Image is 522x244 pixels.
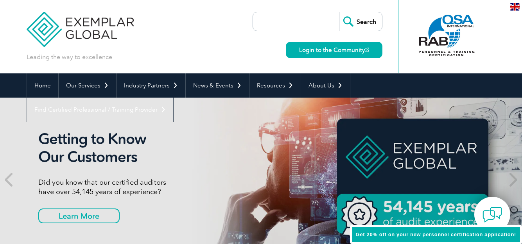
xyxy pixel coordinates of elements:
[356,232,516,237] span: Get 20% off on your new personnel certification application!
[483,205,502,224] img: contact-chat.png
[27,53,112,61] p: Leading the way to excellence
[339,12,382,31] input: Search
[27,73,58,98] a: Home
[59,73,116,98] a: Our Services
[38,178,332,196] p: Did you know that our certified auditors have over 54,145 years of experience?
[27,98,173,122] a: Find Certified Professional / Training Provider
[38,130,332,166] h2: Getting to Know Our Customers
[38,208,120,223] a: Learn More
[117,73,185,98] a: Industry Partners
[249,73,301,98] a: Resources
[186,73,249,98] a: News & Events
[365,48,369,52] img: open_square.png
[510,3,520,11] img: en
[286,42,382,58] a: Login to the Community
[301,73,350,98] a: About Us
